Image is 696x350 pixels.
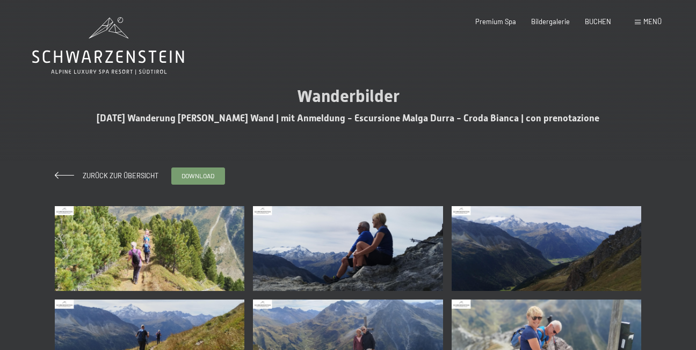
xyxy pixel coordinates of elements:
a: Premium Spa [475,17,516,26]
a: download [172,168,224,184]
a: Zurück zur Übersicht [55,171,158,180]
a: 08-09-2025 [450,202,643,296]
a: BUCHEN [585,17,611,26]
span: Menü [643,17,662,26]
a: 08-09-2025 [251,202,445,296]
a: Bildergalerie [531,17,570,26]
span: Zurück zur Übersicht [76,171,158,180]
a: 08-09-2025 [53,202,247,296]
img: 08-09-2025 [253,206,443,291]
img: 08-09-2025 [452,206,641,291]
span: [DATE] Wanderung [PERSON_NAME] Wand | mit Anmeldung - Escursione Malga Durra - Croda Bianca | con... [97,113,599,123]
img: 08-09-2025 [55,206,244,291]
span: download [182,171,214,180]
span: Wanderbilder [297,86,400,106]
